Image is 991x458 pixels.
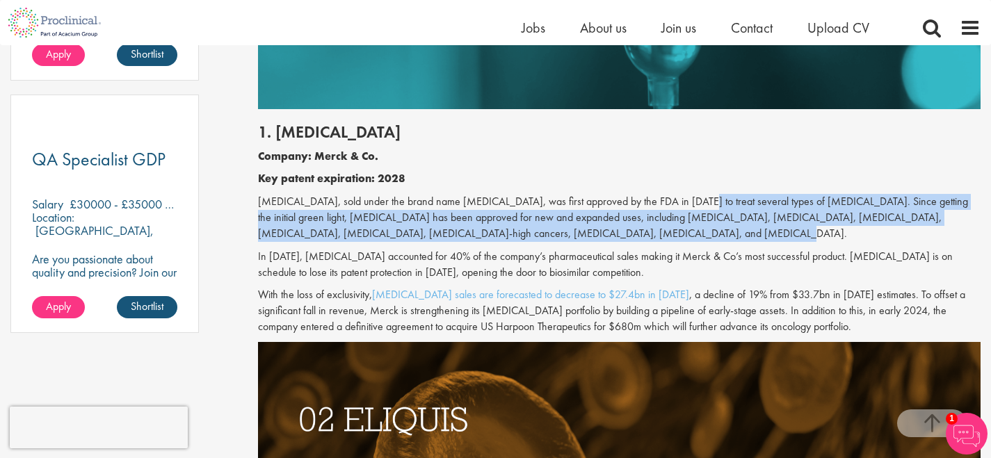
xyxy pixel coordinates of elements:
a: Join us [661,19,696,37]
b: Company: Merck & Co. [258,149,378,163]
p: Are you passionate about quality and precision? Join our team as a … and help ensure top-tier sta... [32,252,177,305]
img: Chatbot [946,413,988,455]
a: Contact [731,19,773,37]
a: About us [580,19,627,37]
a: Upload CV [807,19,869,37]
p: [GEOGRAPHIC_DATA], [GEOGRAPHIC_DATA] [32,222,154,252]
p: In [DATE], [MEDICAL_DATA] accounted for 40% of the company’s pharmaceutical sales making it Merck... [258,249,981,281]
a: [MEDICAL_DATA] sales are forecasted to decrease to $27.4bn in [DATE] [372,287,689,302]
a: QA Specialist GDP [32,151,177,168]
p: £30000 - £35000 per annum [70,196,215,212]
span: Location: [32,209,74,225]
p: With the loss of exclusivity, , a decline of 19% from $33.7bn in [DATE] estimates. To offset a si... [258,287,981,335]
span: Salary [32,196,63,212]
a: Apply [32,296,85,318]
iframe: reCAPTCHA [10,407,188,448]
h2: 1. [MEDICAL_DATA] [258,123,981,141]
span: 1 [946,413,958,425]
b: Key patent expiration: 2028 [258,171,405,186]
span: Apply [46,299,71,313]
p: [MEDICAL_DATA], sold under the brand name [MEDICAL_DATA], was first approved by the FDA in [DATE]... [258,194,981,242]
span: Apply [46,47,71,61]
span: QA Specialist GDP [32,147,166,171]
a: Jobs [522,19,545,37]
a: Shortlist [117,296,177,318]
a: Apply [32,44,85,66]
a: Shortlist [117,44,177,66]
